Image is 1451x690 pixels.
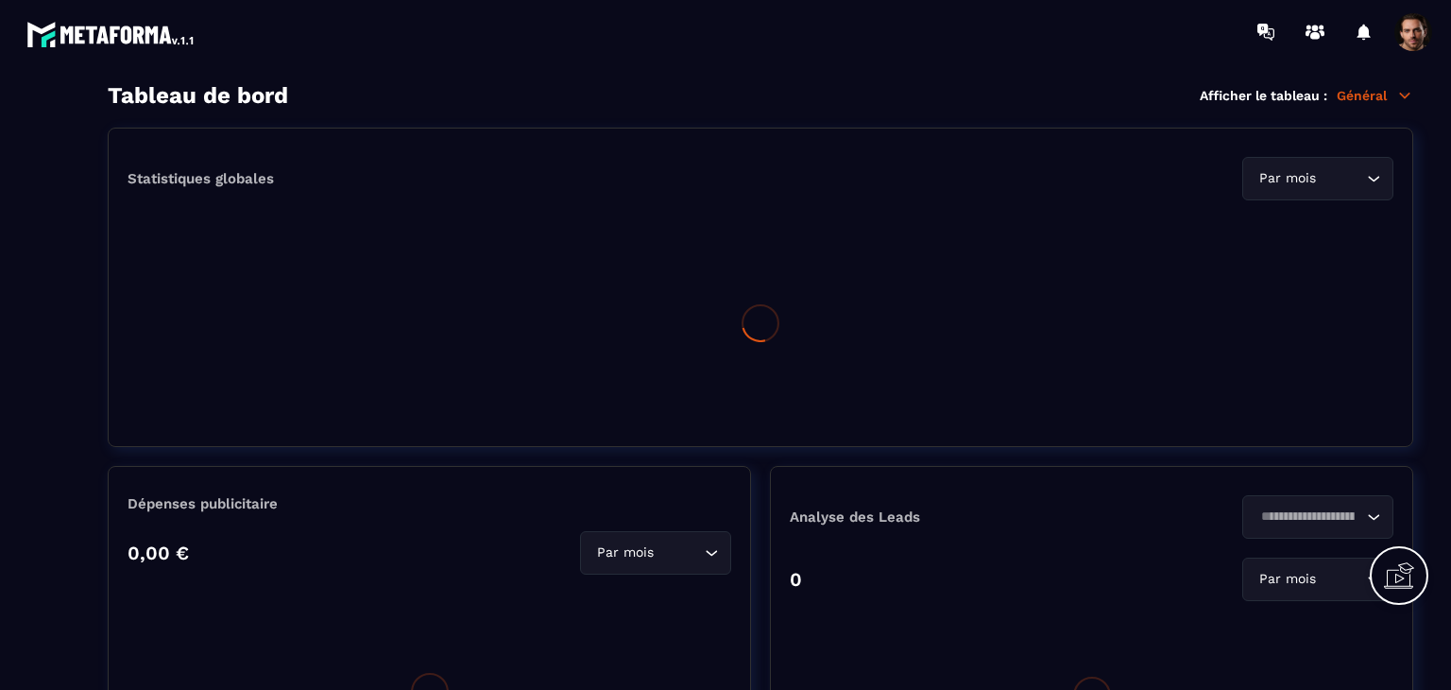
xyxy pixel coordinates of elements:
[790,568,802,591] p: 0
[657,543,700,563] input: Search for option
[128,495,731,512] p: Dépenses publicitaire
[128,542,189,564] p: 0,00 €
[1255,168,1320,189] span: Par mois
[1242,157,1393,200] div: Search for option
[580,531,731,575] div: Search for option
[790,509,1092,526] p: Analyse des Leads
[1200,88,1327,103] p: Afficher le tableau :
[128,170,274,187] p: Statistiques globales
[1320,569,1362,590] input: Search for option
[592,543,657,563] span: Par mois
[1320,168,1362,189] input: Search for option
[1255,507,1362,527] input: Search for option
[1242,495,1393,539] div: Search for option
[1337,87,1413,104] p: Général
[1255,569,1320,590] span: Par mois
[108,82,288,109] h3: Tableau de bord
[1242,558,1393,601] div: Search for option
[26,17,196,51] img: logo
